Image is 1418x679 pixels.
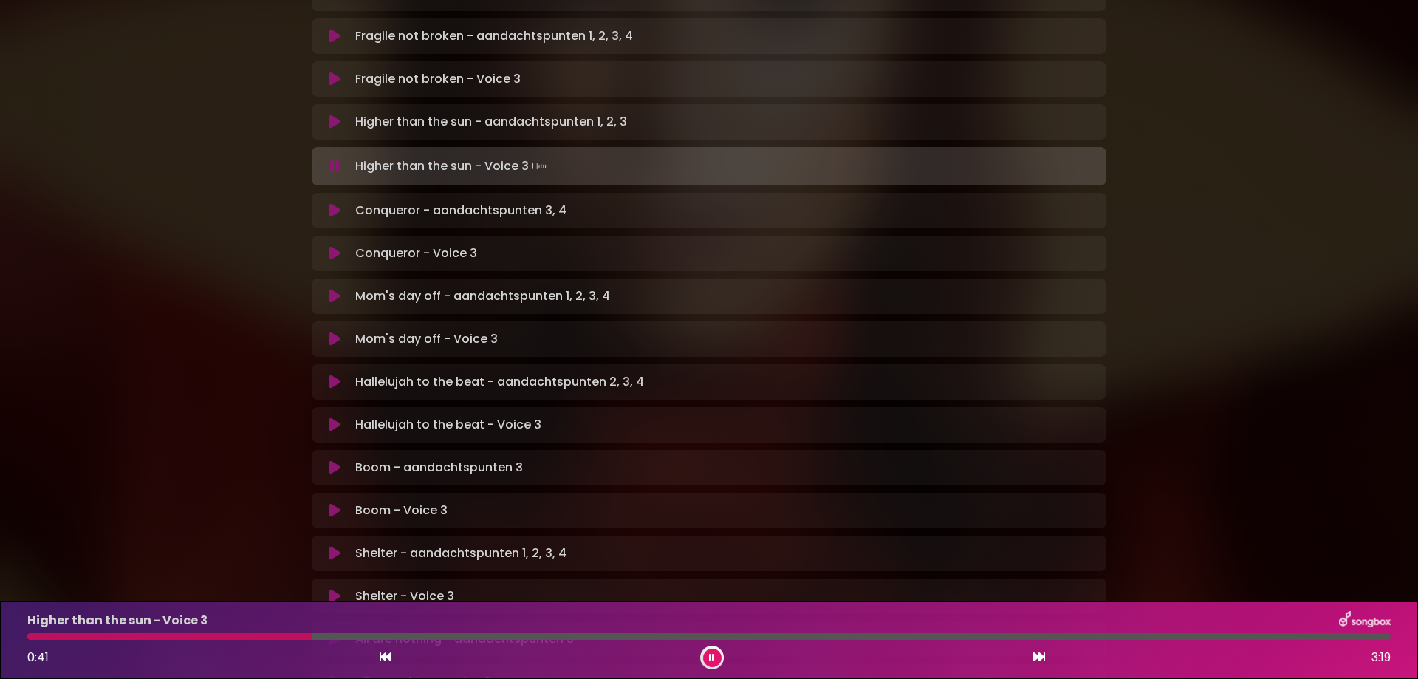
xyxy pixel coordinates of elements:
p: Conqueror - Voice 3 [355,245,477,262]
p: Boom - Voice 3 [355,502,448,519]
img: waveform4.gif [529,156,549,177]
p: Hallelujah to the beat - aandachtspunten 2, 3, 4 [355,373,644,391]
p: Fragile not broken - aandachtspunten 1, 2, 3, 4 [355,27,633,45]
p: Mom's day off - Voice 3 [355,330,498,348]
p: Shelter - aandachtspunten 1, 2, 3, 4 [355,545,566,562]
p: Higher than the sun - Voice 3 [27,612,208,629]
p: Conqueror - aandachtspunten 3, 4 [355,202,566,219]
p: Higher than the sun - aandachtspunten 1, 2, 3 [355,113,627,131]
p: Fragile not broken - Voice 3 [355,70,521,88]
img: songbox-logo-white.png [1339,611,1391,630]
p: Shelter - Voice 3 [355,587,454,605]
span: 0:41 [27,649,49,666]
p: Hallelujah to the beat - Voice 3 [355,416,541,434]
p: Higher than the sun - Voice 3 [355,156,549,177]
p: Boom - aandachtspunten 3 [355,459,523,477]
span: 3:19 [1371,649,1391,666]
p: Mom's day off - aandachtspunten 1, 2, 3, 4 [355,287,610,305]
